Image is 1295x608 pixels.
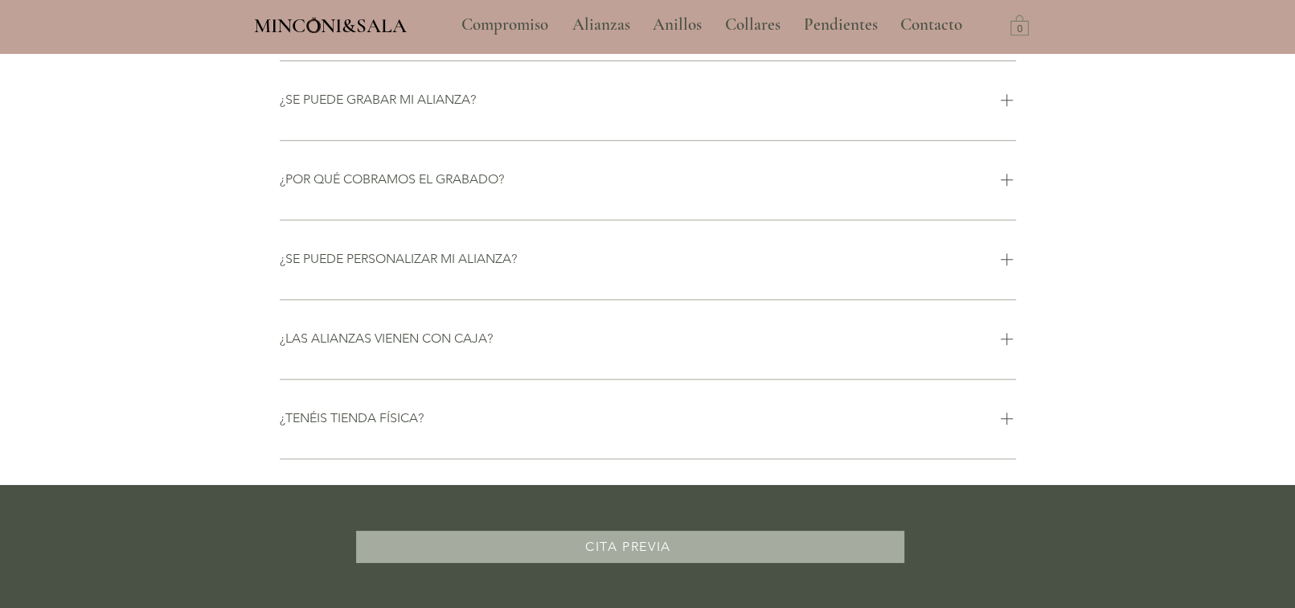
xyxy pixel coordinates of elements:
[280,330,493,347] h3: ¿LAS ALIANZAS VIENEN CON CAJA?
[1017,23,1022,35] text: 0
[356,531,904,563] a: CITA PREVIA
[713,5,792,45] a: Collares
[280,409,424,427] h3: ¿TENÉIS TIENDA FÍSICA?
[307,17,321,33] img: Minconi Sala
[280,389,1016,449] button: ¿TENÉIS TIENDA FÍSICA?
[449,5,560,45] a: Compromiso
[280,150,1016,210] button: ¿POR QUÉ COBRAMOS EL GRABADO?
[280,230,1016,290] button: ¿SE PUEDE PERSONALIZAR MI ALIANZA?
[645,5,710,45] p: Anillos
[254,14,407,38] span: MINCONI&SALA
[280,91,476,109] h3: ¿SE PUEDE GRABAR MI ALIANZA?
[792,5,888,45] a: Pendientes
[280,71,1016,130] button: ¿SE PUEDE GRABAR MI ALIANZA?
[641,5,713,45] a: Anillos
[1010,14,1029,35] a: Carrito con 0 ítems
[892,5,970,45] p: Contacto
[453,5,556,45] p: Compromiso
[280,310,1016,369] button: ¿LAS ALIANZAS VIENEN CON CAJA?
[280,250,517,268] h3: ¿SE PUEDE PERSONALIZAR MI ALIANZA?
[717,5,789,45] p: Collares
[888,5,975,45] a: Contacto
[585,539,671,554] span: CITA PREVIA
[280,170,504,188] h3: ¿POR QUÉ COBRAMOS EL GRABADO?
[564,5,638,45] p: Alianzas
[560,5,641,45] a: Alianzas
[796,5,886,45] p: Pendientes
[418,5,1006,45] nav: Sitio
[254,10,407,37] a: MINCONI&SALA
